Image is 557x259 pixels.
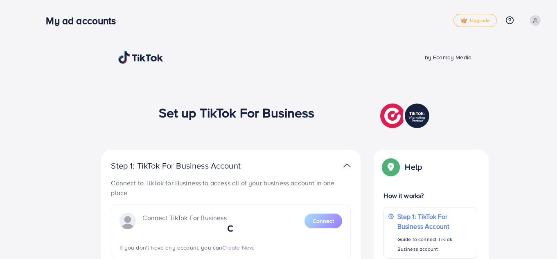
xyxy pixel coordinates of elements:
[383,191,477,200] p: How it works?
[425,53,471,61] span: by Ecomdy Media
[397,212,473,231] p: Step 1: TikTok For Business Account
[460,18,490,24] span: Upgrade
[118,51,163,64] img: TikTok
[405,162,422,172] p: Help
[397,234,473,254] p: Guide to connect TikTok Business account
[46,15,122,27] h3: My ad accounts
[383,160,398,174] img: Popup guide
[159,105,315,120] h1: Set up TikTok For Business
[453,14,497,27] a: tickUpgrade
[343,160,351,171] img: TikTok partner
[460,18,467,24] img: tick
[111,161,266,171] p: Step 1: TikTok For Business Account
[380,101,431,130] img: TikTok partner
